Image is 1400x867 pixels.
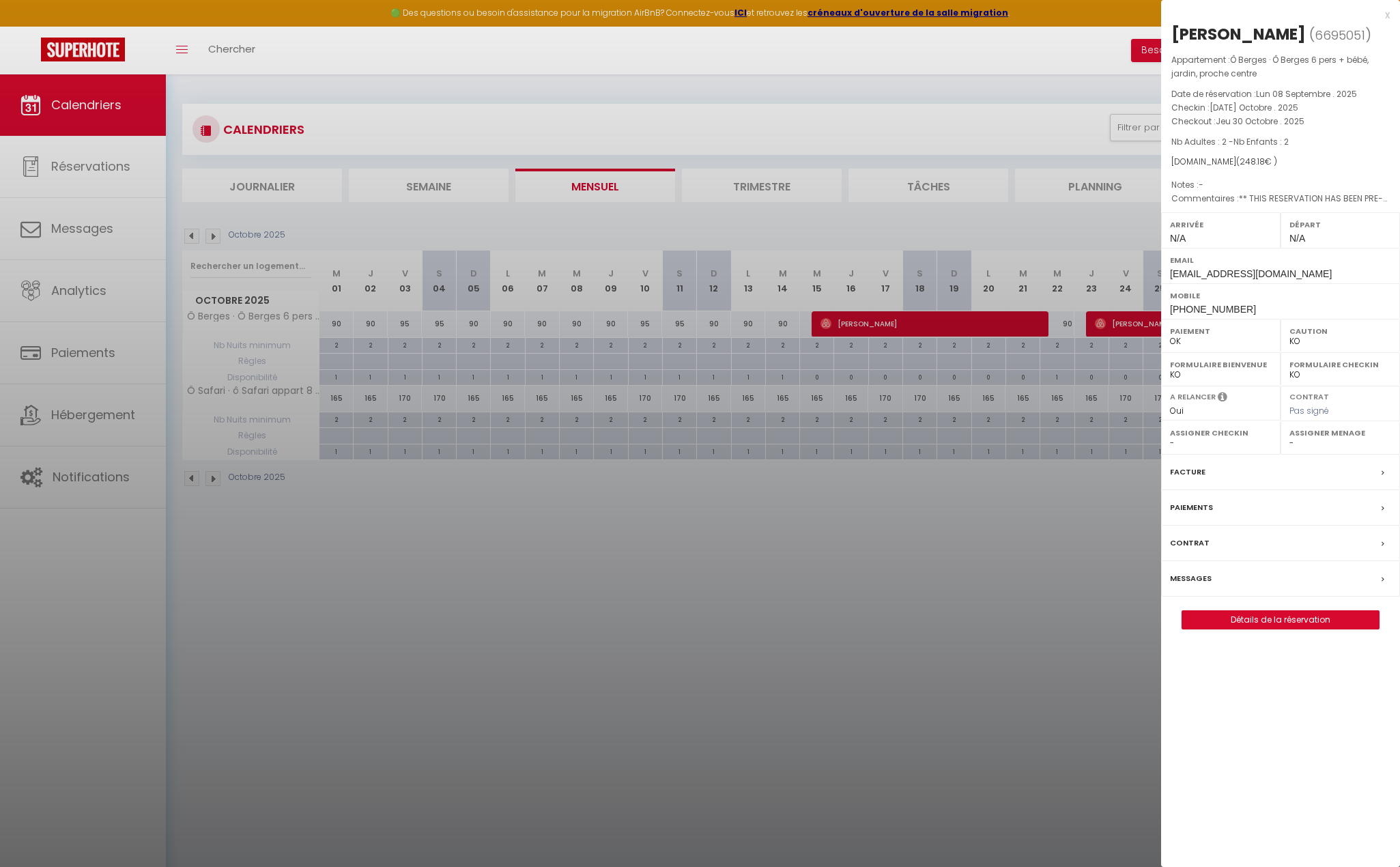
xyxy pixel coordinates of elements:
span: N/A [1289,233,1305,244]
span: ( ) [1309,25,1371,44]
span: Nb Adultes : 2 - [1171,136,1289,147]
label: Email [1170,253,1391,267]
span: Lun 08 Septembre . 2025 [1256,88,1357,100]
span: [DATE] Octobre . 2025 [1210,102,1298,113]
p: Notes : [1171,178,1390,192]
label: Facture [1170,465,1205,479]
p: Checkout : [1171,115,1390,128]
span: N/A [1170,233,1186,244]
button: Détails de la réservation [1182,610,1380,629]
span: [PHONE_NUMBER] [1170,304,1256,315]
label: Messages [1170,571,1212,586]
span: [EMAIL_ADDRESS][DOMAIN_NAME] [1170,268,1332,279]
div: x [1161,7,1390,23]
span: 248.18 [1240,156,1265,167]
span: - [1199,179,1203,190]
label: Paiements [1170,500,1213,515]
label: Départ [1289,218,1391,231]
span: Pas signé [1289,405,1329,416]
span: Nb Enfants : 2 [1233,136,1289,147]
label: A relancer [1170,391,1216,403]
label: Formulaire Checkin [1289,358,1391,371]
span: ( € ) [1236,156,1277,167]
p: Commentaires : [1171,192,1390,205]
label: Mobile [1170,289,1391,302]
label: Arrivée [1170,218,1272,231]
p: Appartement : [1171,53,1390,81]
span: Jeu 30 Octobre . 2025 [1216,115,1304,127]
a: Détails de la réservation [1182,611,1379,629]
label: Contrat [1170,536,1210,550]
label: Contrat [1289,391,1329,400]
label: Caution [1289,324,1391,338]
p: Date de réservation : [1171,87,1390,101]
div: [DOMAIN_NAME] [1171,156,1390,169]
span: 6695051 [1315,27,1365,44]
label: Paiement [1170,324,1272,338]
i: Sélectionner OUI si vous souhaiter envoyer les séquences de messages post-checkout [1218,391,1227,406]
button: Ouvrir le widget de chat LiveChat [11,5,52,46]
p: Checkin : [1171,101,1390,115]
span: Ô Berges · Ô Berges 6 pers + bébé, jardin, proche centre [1171,54,1369,79]
div: [PERSON_NAME] [1171,23,1306,45]
label: Assigner Checkin [1170,426,1272,440]
label: Assigner Menage [1289,426,1391,440]
label: Formulaire Bienvenue [1170,358,1272,371]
